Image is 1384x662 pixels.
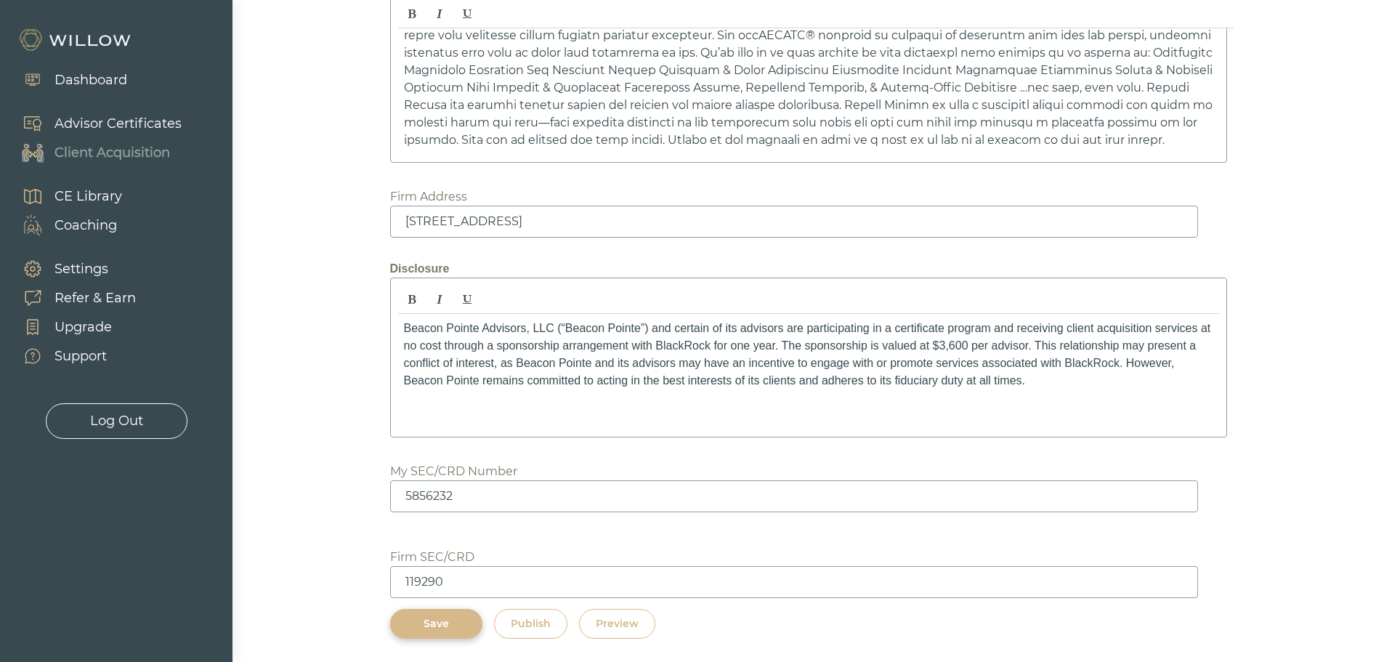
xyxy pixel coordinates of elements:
button: Save [390,609,482,639]
div: Refer & Earn [54,288,136,308]
a: Client Acquisition [7,138,182,167]
a: Settings [7,254,136,283]
a: Advisor Certificates [7,109,182,138]
div: Firm SEC/CRD [390,549,474,566]
div: Save [407,616,466,631]
button: Preview [579,609,655,639]
div: Upgrade [54,318,112,337]
span: Bold [399,287,425,312]
a: Upgrade [7,312,136,342]
div: Support [54,347,107,366]
span: Italic [426,287,453,312]
span: Underline [454,287,480,312]
div: Disclosure [390,260,1227,278]
div: My SEC/CRD Number [390,463,517,480]
button: Publish [494,609,567,639]
a: Dashboard [7,65,127,94]
span: Bold [399,1,425,26]
div: Publish [511,616,551,631]
div: Coaching [54,216,117,235]
div: Settings [54,259,108,279]
div: CE Library [54,187,122,206]
div: Advisor Certificates [54,114,182,134]
span: Underline [454,1,480,26]
a: Refer & Earn [7,283,136,312]
div: Log Out [90,411,143,431]
a: CE Library [7,182,122,211]
div: Client Acquisition [54,143,170,163]
span: Italic [426,1,453,26]
div: Preview [596,616,639,631]
img: Willow [18,28,134,52]
a: Coaching [7,211,122,240]
span: Beacon Pointe Advisors, LLC (“Beacon Pointe”) and certain of its advisors are participating in a ... [404,322,1211,387]
div: Dashboard [54,70,127,90]
div: Firm Address [390,188,467,206]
